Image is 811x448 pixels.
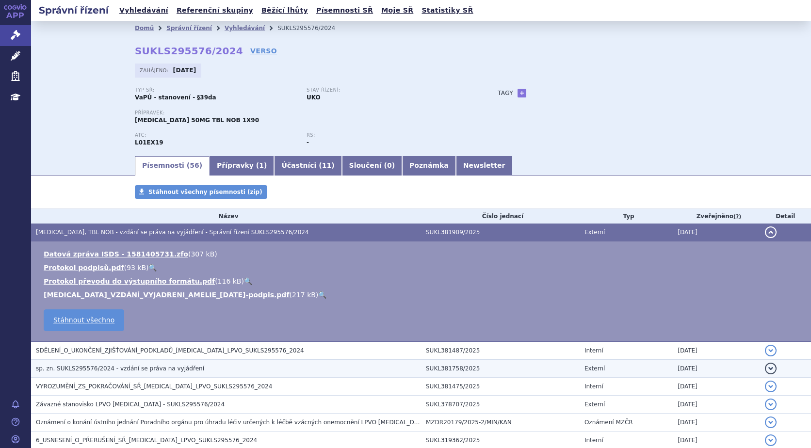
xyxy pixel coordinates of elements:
td: SUKL381475/2025 [421,378,580,396]
a: Domů [135,25,154,32]
td: [DATE] [673,341,760,360]
p: Typ SŘ: [135,87,297,93]
span: 116 kB [218,277,242,285]
button: detail [765,381,777,392]
span: 1 [259,161,264,169]
a: 🔍 [318,291,326,299]
a: Přípravky (1) [210,156,274,176]
a: Stáhnout všechny písemnosti (zip) [135,185,267,199]
a: Sloučení (0) [342,156,402,176]
span: 217 kB [292,291,316,299]
td: SUKL381487/2025 [421,341,580,360]
span: VYROZUMĚNÍ_ZS_POKRAČOVÁNÍ_SŘ_QINLOCK_LPVO_SUKLS295576_2024 [36,383,272,390]
td: [DATE] [673,378,760,396]
a: Poznámka [402,156,456,176]
span: Interní [584,437,603,444]
strong: - [307,139,309,146]
td: [DATE] [673,224,760,241]
a: Referenční skupiny [174,4,256,17]
abbr: (?) [733,213,741,220]
span: Závazné stanovisko LPVO QINLOCK - SUKLS295576/2024 [36,401,225,408]
span: Oznámení MZČR [584,419,633,426]
strong: UKO [307,94,321,101]
a: Účastníci (11) [274,156,341,176]
span: QINLOCK, TBL NOB - vzdání se práva na vyjádření - Správní řízení SUKLS295576/2024 [36,229,309,236]
span: [MEDICAL_DATA] 50MG TBL NOB 1X90 [135,117,259,124]
a: Protokol podpisů.pdf [44,264,124,272]
th: Číslo jednací [421,209,580,224]
td: MZDR20179/2025-2/MIN/KAN [421,414,580,432]
span: Externí [584,229,605,236]
span: Interní [584,383,603,390]
strong: [DATE] [173,67,196,74]
a: Stáhnout všechno [44,309,124,331]
a: [MEDICAL_DATA]_VZDÁNÍ_VYJADRENI_AMELIE_[DATE]-podpis.pdf [44,291,289,299]
button: detail [765,399,777,410]
span: Stáhnout všechny písemnosti (zip) [148,189,262,195]
button: detail [765,416,777,428]
span: Externí [584,401,605,408]
strong: VaPÚ - stanovení - §39da [135,94,216,101]
a: + [518,89,526,97]
td: SUKL378707/2025 [421,396,580,414]
span: Oznámení o konání ústního jednání Poradního orgánu pro úhradu léčiv určených k léčbě vzácných one... [36,419,427,426]
td: [DATE] [673,360,760,378]
h2: Správní řízení [31,3,116,17]
a: Vyhledávání [225,25,265,32]
p: Stav řízení: [307,87,469,93]
p: RS: [307,132,469,138]
strong: RIPRETINIB [135,139,163,146]
a: Správní řízení [166,25,212,32]
li: ( ) [44,249,801,259]
span: 0 [387,161,392,169]
a: Statistiky SŘ [419,4,476,17]
td: [DATE] [673,414,760,432]
span: Zahájeno: [140,66,170,74]
span: Externí [584,365,605,372]
a: Písemnosti (56) [135,156,210,176]
li: ( ) [44,290,801,300]
a: Protokol převodu do výstupního formátu.pdf [44,277,215,285]
a: VERSO [250,46,277,56]
span: 11 [322,161,331,169]
td: [DATE] [673,396,760,414]
span: Interní [584,347,603,354]
p: Přípravek: [135,110,478,116]
strong: SUKLS295576/2024 [135,45,243,57]
span: sp. zn. SUKLS295576/2024 - vzdání se práva na vyjádření [36,365,204,372]
h3: Tagy [498,87,513,99]
a: Newsletter [456,156,513,176]
th: Název [31,209,421,224]
button: detail [765,363,777,374]
li: SUKLS295576/2024 [277,21,348,35]
span: 56 [190,161,199,169]
li: ( ) [44,276,801,286]
li: ( ) [44,263,801,272]
a: Běžící lhůty [259,4,311,17]
span: 307 kB [191,250,214,258]
th: Zveřejněno [673,209,760,224]
th: Detail [760,209,811,224]
td: SUKL381909/2025 [421,224,580,241]
a: 🔍 [244,277,252,285]
td: SUKL381758/2025 [421,360,580,378]
a: Datová zpráva ISDS - 1581405731.zfo [44,250,188,258]
a: Písemnosti SŘ [313,4,376,17]
a: 🔍 [148,264,157,272]
span: 6_USNESENÍ_O_PŘERUŠENÍ_SŘ_QINLOCK_LPVO_SUKLS295576_2024 [36,437,257,444]
span: SDĚLENÍ_O_UKONČENÍ_ZJIŠŤOVÁNÍ_PODKLADŮ_QINLOCK_LPVO_SUKLS295576_2024 [36,347,304,354]
button: detail [765,434,777,446]
a: Moje SŘ [378,4,416,17]
span: 93 kB [127,264,146,272]
button: detail [765,226,777,238]
button: detail [765,345,777,356]
th: Typ [580,209,673,224]
p: ATC: [135,132,297,138]
a: Vyhledávání [116,4,171,17]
